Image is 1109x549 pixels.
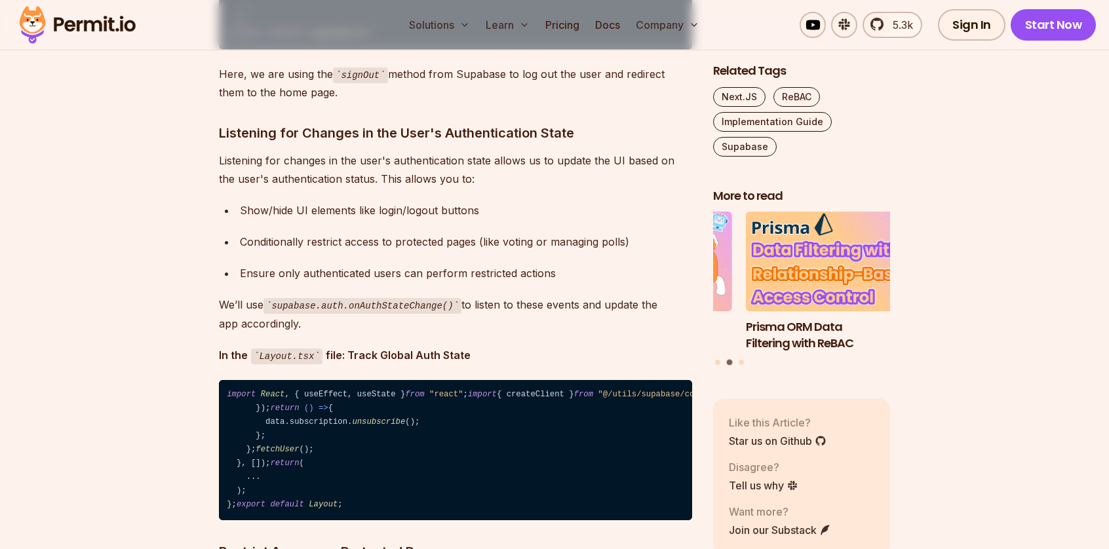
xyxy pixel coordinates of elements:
[746,212,923,352] a: Prisma ORM Data Filtering with ReBACPrisma ORM Data Filtering with ReBAC
[240,264,692,282] div: Ensure only authenticated users can perform restricted actions
[729,459,798,475] p: Disagree?
[270,459,299,468] span: return
[631,12,705,38] button: Company
[227,390,256,399] span: import
[219,349,248,362] strong: In the
[219,65,692,102] p: Here, we are using the method from Supabase to log out the user and redirect them to the home page.
[713,63,890,79] h2: Related Tags
[713,212,890,368] div: Posts
[404,12,475,38] button: Solutions
[270,500,303,509] span: default
[739,360,744,366] button: Go to slide 3
[219,151,692,188] p: Listening for changes in the user's authentication state allows us to update the UI based on the ...
[715,360,720,366] button: Go to slide 1
[240,233,692,251] div: Conditionally restrict access to protected pages (like voting or managing polls)
[1011,9,1097,41] a: Start Now
[590,12,625,38] a: Docs
[13,3,142,47] img: Permit logo
[261,390,285,399] span: React
[729,478,798,493] a: Tell us why
[555,212,732,352] li: 1 of 3
[468,390,497,399] span: import
[863,12,922,38] a: 5.3k
[290,417,347,426] span: subscription
[251,349,322,364] code: Layout.tsx
[746,212,923,312] img: Prisma ORM Data Filtering with ReBAC
[938,9,1005,41] a: Sign In
[729,415,827,430] p: Like this Article?
[598,390,733,399] span: "@/utils/supabase/component"
[729,522,831,538] a: Join our Substack
[885,17,913,33] span: 5.3k
[263,298,461,314] code: supabase.auth.onAuthStateChange()
[219,380,692,520] code: , { useEffect, useState } ; { createClient } ; { } ; = ( ) => { [user, setUser] = useState< | >( ...
[219,295,692,333] p: We’ll use to listen to these events and update the app accordingly.
[237,500,265,509] span: export
[540,12,585,38] a: Pricing
[713,112,832,132] a: Implementation Guide
[727,360,733,366] button: Go to slide 2
[219,123,692,143] h3: Listening for Changes in the User's Authentication State
[713,137,777,157] a: Supabase
[713,87,766,107] a: Next.JS
[309,500,338,509] span: Layout
[713,188,890,204] h2: More to read
[256,445,299,454] span: fetchUser
[270,404,299,413] span: return
[304,404,328,413] span: () =>
[729,504,831,520] p: Want more?
[480,12,535,38] button: Learn
[574,390,593,399] span: from
[773,87,820,107] a: ReBAC
[429,390,463,399] span: "react"
[326,349,471,362] strong: file: Track Global Auth State
[240,201,692,219] div: Show/hide UI elements like login/logout buttons
[746,319,923,352] h3: Prisma ORM Data Filtering with ReBAC
[352,417,405,426] span: unsubscribe
[746,212,923,352] li: 2 of 3
[555,319,732,352] h3: Why JWTs Can’t Handle AI Agent Access
[333,67,388,83] code: signOut
[729,433,827,449] a: Star us on Github
[405,390,424,399] span: from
